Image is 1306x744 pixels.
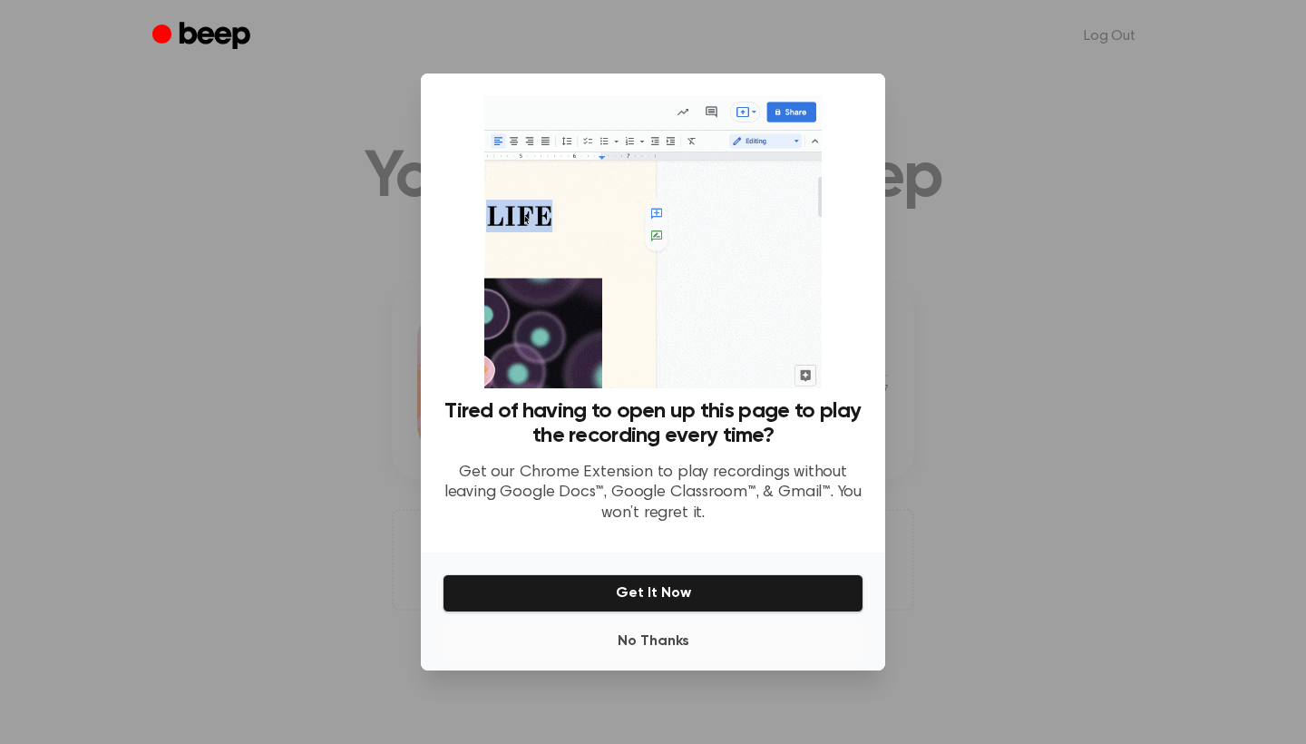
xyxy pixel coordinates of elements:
a: Beep [152,19,255,54]
a: Log Out [1066,15,1154,58]
button: Get It Now [443,574,863,612]
img: Beep extension in action [484,95,821,388]
button: No Thanks [443,623,863,660]
p: Get our Chrome Extension to play recordings without leaving Google Docs™, Google Classroom™, & Gm... [443,463,863,524]
h3: Tired of having to open up this page to play the recording every time? [443,399,863,448]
